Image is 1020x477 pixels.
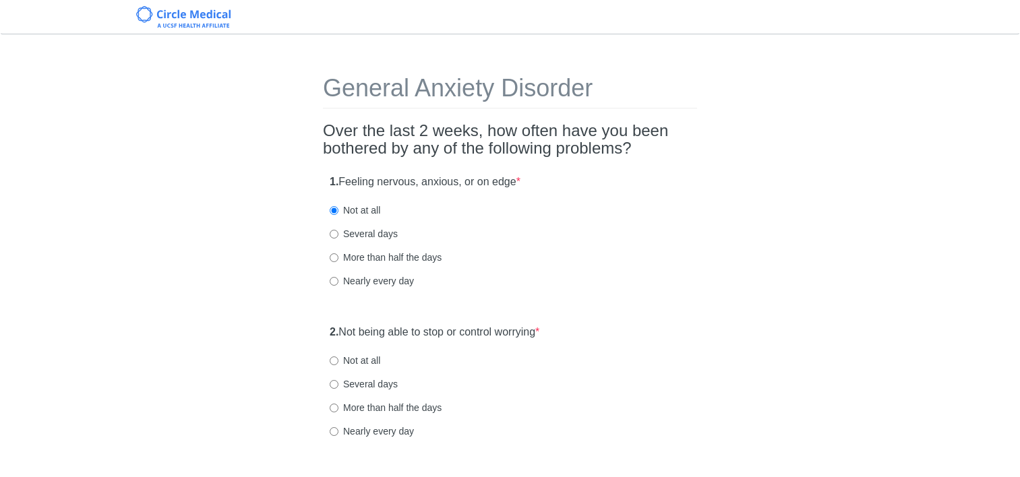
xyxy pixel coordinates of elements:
[330,251,442,264] label: More than half the days
[330,356,338,365] input: Not at all
[330,206,338,215] input: Not at all
[330,277,338,286] input: Nearly every day
[330,377,398,391] label: Several days
[323,75,697,108] h1: General Anxiety Disorder
[330,427,338,436] input: Nearly every day
[330,227,398,241] label: Several days
[330,174,520,190] label: Feeling nervous, anxious, or on edge
[330,424,414,438] label: Nearly every day
[330,176,338,187] strong: 1.
[330,203,380,217] label: Not at all
[330,404,338,412] input: More than half the days
[330,274,414,288] label: Nearly every day
[330,253,338,262] input: More than half the days
[330,401,442,414] label: More than half the days
[323,122,697,158] h2: Over the last 2 weeks, how often have you been bothered by any of the following problems?
[330,380,338,389] input: Several days
[330,325,539,340] label: Not being able to stop or control worrying
[330,230,338,238] input: Several days
[136,6,231,28] img: Circle Medical Logo
[330,326,338,338] strong: 2.
[330,354,380,367] label: Not at all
